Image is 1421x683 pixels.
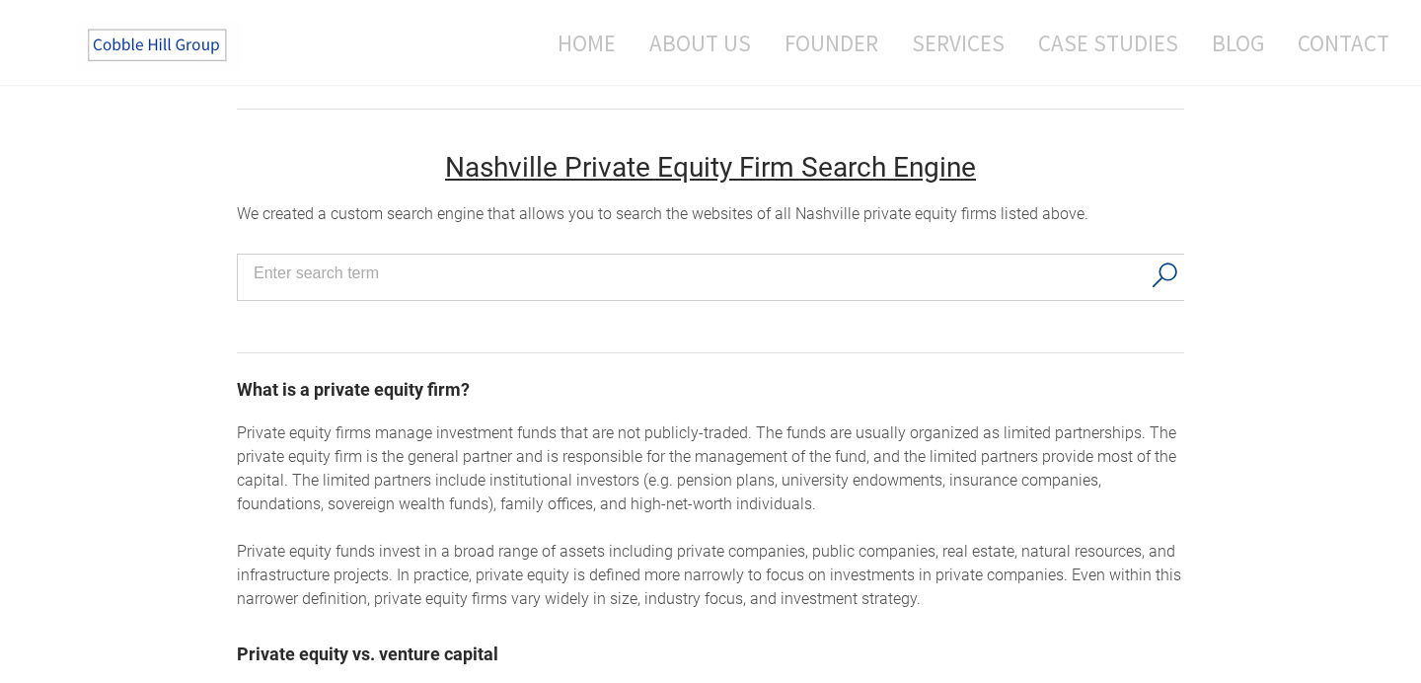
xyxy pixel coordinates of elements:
[237,202,1184,226] div: ​We created a custom search engine that allows you to search the websites of all Nashville privat...
[237,644,498,664] font: Private equity vs. venture capital
[1197,17,1279,69] a: Blog
[75,21,243,70] img: The Cobble Hill Group LLC
[1145,255,1185,296] button: Search
[528,17,631,69] a: Home
[237,421,1184,611] div: Private equity firms manage investment funds that are not publicly-traded. The funds are usually ...
[897,17,1019,69] a: Services
[1283,17,1389,69] a: Contact
[635,17,766,69] a: About Us
[254,259,1141,288] input: Search input
[770,17,893,69] a: Founder
[445,151,976,184] u: Nashville Private Equity Firm Search Engine
[1023,17,1193,69] a: Case Studies
[237,379,470,400] font: What is a private equity firm?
